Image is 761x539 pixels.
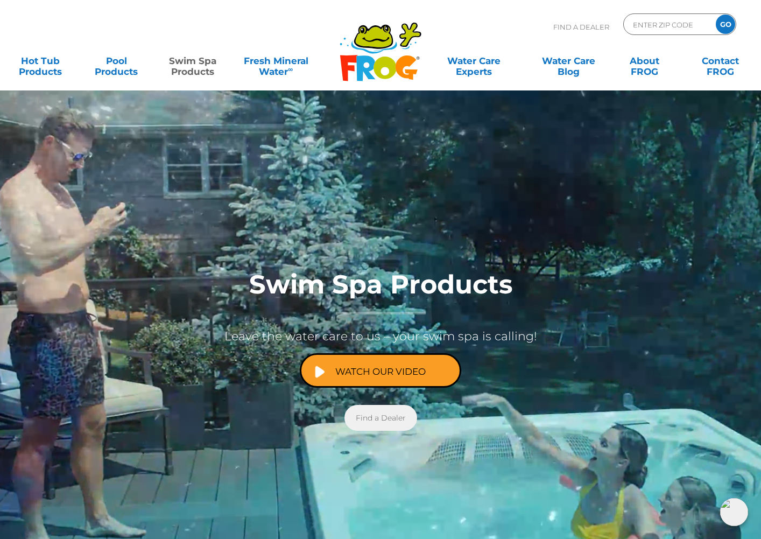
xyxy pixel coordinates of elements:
input: GO [716,15,735,34]
a: Water CareExperts [426,50,522,72]
p: Find A Dealer [553,13,609,40]
a: Find a Dealer [344,405,417,431]
a: Watch Our Video [300,353,461,388]
a: Hot TubProducts [11,50,70,72]
a: Water CareBlog [539,50,598,72]
a: Swim SpaProducts [163,50,222,72]
h1: Swim Spa Products [165,270,596,314]
a: PoolProducts [87,50,146,72]
sup: ∞ [288,65,293,73]
input: Zip Code Form [632,17,704,32]
a: Fresh MineralWater∞ [239,50,313,72]
img: openIcon [720,498,748,526]
p: Leave the water care to us – your swim spa is calling! [165,325,596,348]
a: AboutFROG [615,50,674,72]
a: ContactFROG [691,50,750,72]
